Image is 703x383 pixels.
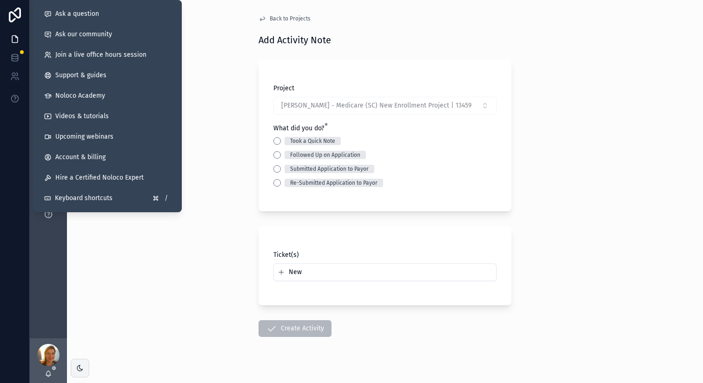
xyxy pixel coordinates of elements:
h1: Add Activity Note [259,34,331,47]
a: Videos & tutorials [37,106,178,127]
a: Support & guides [37,65,178,86]
a: Account & billing [37,147,178,168]
span: Videos & tutorials [55,112,109,121]
div: Submitted Application to Payor [290,165,369,173]
button: Hire a Certified Noloco Expert [37,168,178,188]
span: Project [273,84,294,92]
span: Back to Projects [270,15,311,22]
button: Ask a question [37,4,178,24]
div: Followed Up on Application [290,151,360,159]
span: Account & billing [55,153,106,162]
span: Upcoming webinars [55,132,113,141]
a: Upcoming webinars [37,127,178,147]
span: Support & guides [55,71,106,80]
div: Took a Quick Note [290,137,335,145]
a: Noloco Academy [37,86,178,106]
span: Keyboard shortcuts [55,194,113,203]
span: New [289,268,302,277]
span: Ask our community [55,30,112,39]
a: Back to Projects [259,15,311,22]
div: scrollable content [30,54,67,235]
span: / [162,195,170,202]
a: Join a live office hours session [37,45,178,65]
span: What did you do? [273,124,324,132]
span: Hire a Certified Noloco Expert [55,173,144,182]
div: Re-Submitted Application to Payor [290,179,378,187]
button: New [278,268,492,277]
span: Noloco Academy [55,91,105,101]
button: Keyboard shortcuts/ [37,188,178,208]
span: Ticket(s) [273,251,299,259]
span: Ask a question [55,9,99,19]
span: Join a live office hours session [55,50,146,60]
a: Ask our community [37,24,178,45]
